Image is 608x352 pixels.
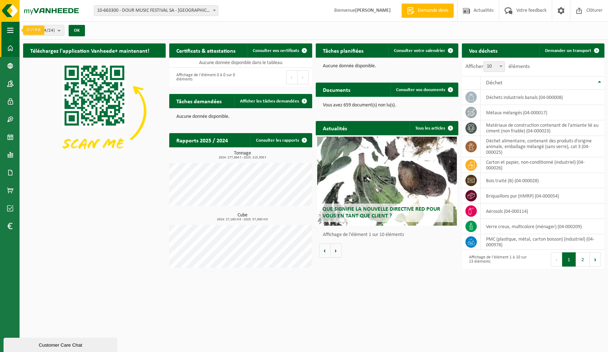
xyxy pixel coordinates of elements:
[27,25,55,36] span: Site(s)
[23,43,156,57] h2: Téléchargez l'application Vanheede+ maintenant!
[173,69,237,85] div: Affichage de l'élément 0 à 0 sur 0 éléments
[481,105,604,120] td: métaux mélangés (04-000017)
[317,137,457,226] a: Que signifie la nouvelle directive RED pour vous en tant que client ?
[40,28,55,33] count: (24/24)
[94,6,218,16] span: 10-663300 - DOUR MUSIC FESTIVAL SA - DOUR
[240,99,299,104] span: Afficher les tâches demandées
[484,62,505,72] span: 10
[481,188,604,204] td: briquaillons pur (HMRP) (04-000054)
[23,58,166,165] img: Download de VHEPlus App
[410,121,458,135] a: Tous les articles
[481,204,604,219] td: aérosols (04-000114)
[323,64,451,69] p: Aucune donnée disponible.
[319,243,331,258] button: Vorige
[173,156,312,159] span: 2024: 277,864 t - 2025: 215,300 t
[462,43,505,57] h2: Vos déchets
[396,88,445,92] span: Consulter vos documents
[253,48,299,53] span: Consulter vos certificats
[388,43,458,58] a: Consulter votre calendrier
[322,206,440,219] span: Que signifie la nouvelle directive RED pour vous en tant que client ?
[173,218,312,221] span: 2024: 27,160 m3 - 2025: 57,000 m3
[481,90,604,105] td: déchets industriels banals (04-000008)
[169,58,312,68] td: Aucune donnée disponible dans le tableau
[551,252,562,267] button: Previous
[390,83,458,97] a: Consulter vos documents
[355,8,391,13] strong: [PERSON_NAME]
[286,70,298,84] button: Previous
[250,133,311,147] a: Consulter les rapports
[316,121,354,135] h2: Actualités
[169,133,235,147] h2: Rapports 2025 / 2024
[94,5,218,16] span: 10-663300 - DOUR MUSIC FESTIVAL SA - DOUR
[486,80,502,86] span: Déchet
[169,94,229,108] h2: Tâches demandées
[323,232,455,237] p: Affichage de l'élément 1 sur 10 éléments
[576,252,590,267] button: 2
[173,151,312,159] h3: Tonnage
[562,252,576,267] button: 1
[484,61,505,72] span: 10
[481,120,604,136] td: matériaux de construction contenant de l'amiante lié au ciment (non friable) (04-000023)
[323,103,451,108] p: Vous avez 659 document(s) non lu(s).
[247,43,311,58] a: Consulter vos certificats
[481,234,604,250] td: PMC (plastique, métal, carton boisson) (industriel) (04-000978)
[545,48,591,53] span: Demander un transport
[23,25,64,36] button: Site(s)(24/24)
[481,173,604,188] td: bois traité (B) (04-000028)
[539,43,604,58] a: Demander un transport
[316,43,370,57] h2: Tâches planifiées
[394,48,445,53] span: Consulter votre calendrier
[234,94,311,108] a: Afficher les tâches demandées
[331,243,342,258] button: Volgende
[169,43,242,57] h2: Certificats & attestations
[298,70,309,84] button: Next
[590,252,601,267] button: Next
[69,25,85,36] button: OK
[401,4,454,18] a: Demande devis
[416,7,450,14] span: Demande devis
[173,213,312,221] h3: Cube
[481,136,604,157] td: déchet alimentaire, contenant des produits d'origine animale, emballage mélangé (sans verre), cat...
[465,252,530,267] div: Affichage de l'élément 1 à 10 sur 13 éléments
[481,219,604,234] td: verre creux, multicolore (ménager) (04-000209)
[4,336,119,352] iframe: chat widget
[465,64,530,69] label: Afficher éléments
[316,83,357,96] h2: Documents
[481,157,604,173] td: carton et papier, non-conditionné (industriel) (04-000026)
[176,114,305,119] p: Aucune donnée disponible.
